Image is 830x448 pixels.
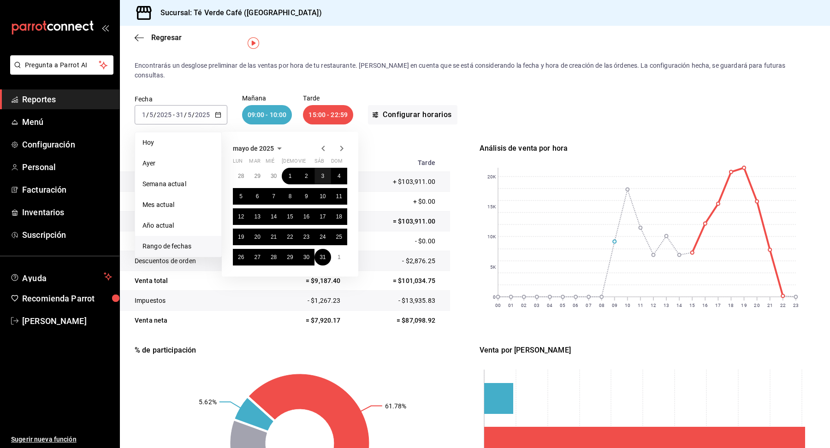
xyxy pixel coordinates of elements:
[238,213,244,220] abbr: 12 de mayo de 2025
[346,231,450,251] td: - $0.00
[780,303,786,308] text: 22
[282,208,298,225] button: 15 de mayo de 2025
[320,213,326,220] abbr: 17 de mayo de 2025
[120,291,270,311] td: Impuestos
[142,138,214,147] span: Hoy
[249,188,265,205] button: 6 de mayo de 2025
[270,291,346,311] td: - $1,267.23
[336,234,342,240] abbr: 25 de mayo de 2025
[266,188,282,205] button: 7 de mayo de 2025
[331,229,347,245] button: 25 de mayo de 2025
[101,24,109,31] button: open_drawer_menu
[142,200,214,210] span: Mes actual
[346,212,450,231] td: = $103,911.00
[249,158,260,168] abbr: martes
[242,95,292,101] p: Mañana
[314,249,331,265] button: 31 de mayo de 2025
[142,111,146,118] input: --
[173,111,175,118] span: -
[480,345,810,356] div: Venta por [PERSON_NAME]
[233,249,249,265] button: 26 de mayo de 2025
[22,93,112,106] span: Reportes
[120,172,270,192] td: Total artículos
[338,173,341,179] abbr: 4 de mayo de 2025
[493,295,496,300] text: 0
[176,111,184,118] input: --
[303,254,309,260] abbr: 30 de mayo de 2025
[331,249,347,265] button: 1 de junio de 2025
[254,254,260,260] abbr: 27 de mayo de 2025
[25,60,99,70] span: Pregunta a Parrot AI
[272,193,275,200] abbr: 7 de mayo de 2025
[254,173,260,179] abbr: 29 de abril de 2025
[266,158,274,168] abbr: miércoles
[22,138,112,151] span: Configuración
[135,33,182,42] button: Regresar
[346,291,450,311] td: - $13,935.83
[346,251,450,271] td: - $2,876.25
[336,193,342,200] abbr: 11 de mayo de 2025
[22,292,112,305] span: Recomienda Parrot
[331,208,347,225] button: 18 de mayo de 2025
[754,303,759,308] text: 20
[233,158,243,168] abbr: lunes
[254,234,260,240] abbr: 20 de mayo de 2025
[184,111,187,118] span: /
[154,111,156,118] span: /
[120,271,270,291] td: Venta total
[153,7,322,18] h3: Sucursal: Té Verde Café ([GEOGRAPHIC_DATA])
[320,234,326,240] abbr: 24 de mayo de 2025
[487,174,496,179] text: 20K
[142,221,214,230] span: Año actual
[289,193,292,200] abbr: 8 de mayo de 2025
[368,105,457,124] button: Configurar horarios
[233,143,285,154] button: mayo de 2025
[305,193,308,200] abbr: 9 de mayo de 2025
[487,204,496,209] text: 15K
[242,105,292,124] div: 09:00 - 10:00
[303,213,309,220] abbr: 16 de mayo de 2025
[298,229,314,245] button: 23 de mayo de 2025
[6,67,113,77] a: Pregunta a Parrot AI
[346,192,450,212] td: + $0.00
[22,271,100,282] span: Ayuda
[508,303,514,308] text: 01
[287,254,293,260] abbr: 29 de mayo de 2025
[10,55,113,75] button: Pregunta a Parrot AI
[146,111,149,118] span: /
[793,303,799,308] text: 23
[22,206,112,218] span: Inventarios
[338,254,341,260] abbr: 1 de junio de 2025
[664,303,669,308] text: 13
[676,303,682,308] text: 14
[271,213,277,220] abbr: 14 de mayo de 2025
[135,96,227,102] label: Fecha
[314,208,331,225] button: 17 de mayo de 2025
[135,345,465,356] div: % de participación
[266,249,282,265] button: 28 de mayo de 2025
[321,173,324,179] abbr: 3 de mayo de 2025
[156,111,172,118] input: ----
[248,37,259,49] button: Tooltip marker
[120,143,450,154] p: Resumen
[314,158,324,168] abbr: sábado
[233,188,249,205] button: 5 de mayo de 2025
[346,172,450,192] td: + $103,911.00
[142,179,214,189] span: Semana actual
[270,311,346,330] td: = $7,920.17
[256,193,259,200] abbr: 6 de mayo de 2025
[271,234,277,240] abbr: 21 de mayo de 2025
[187,111,192,118] input: --
[314,229,331,245] button: 24 de mayo de 2025
[195,111,210,118] input: ----
[320,254,326,260] abbr: 31 de mayo de 2025
[298,158,306,168] abbr: viernes
[298,249,314,265] button: 30 de mayo de 2025
[625,303,630,308] text: 10
[120,311,270,330] td: Venta neta
[599,303,604,308] text: 08
[314,188,331,205] button: 10 de mayo de 2025
[651,303,656,308] text: 12
[233,145,274,152] span: mayo de 2025
[490,265,496,270] text: 5K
